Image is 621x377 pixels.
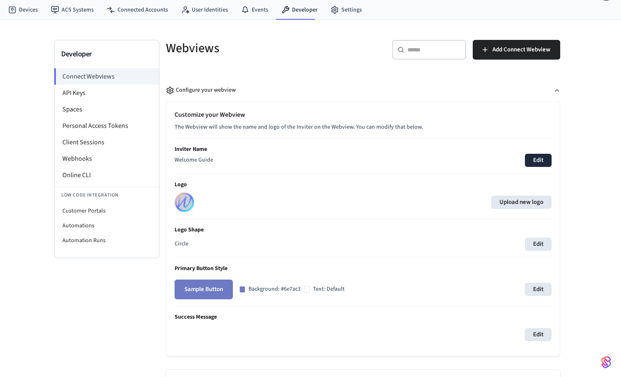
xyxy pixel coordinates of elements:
li: Automation Runs [55,233,159,248]
button: Edit [525,283,552,296]
button: Sample Button [175,280,233,299]
li: Spaces [55,101,159,118]
p: The Webview will show the name and logo of the Inviter on the Webview. You can modify that below. [175,123,552,132]
p: Success Message [175,313,552,321]
li: Online CLI [55,167,159,183]
a: Events [235,2,275,17]
button: Edit [525,238,552,251]
h2: Customize your Webview [175,110,552,120]
button: Edit [525,154,552,167]
li: API Keys [55,85,159,101]
img: Welcome Guide logo [175,192,194,212]
li: Client Sessions [55,134,159,150]
p: Logo Shape [175,226,552,234]
a: Devices [2,2,44,17]
label: Upload new logo [491,196,552,209]
a: ACS Systems [44,2,100,17]
p: Inviter Name [175,145,552,154]
button: Configure your webview [166,79,560,101]
p: Logo [175,180,552,189]
li: Connect Webviews [54,68,159,85]
h3: Developer [61,49,152,60]
a: Settings [324,2,368,17]
p: Primary Button Style [175,264,552,273]
p: Text: Default [313,285,345,294]
a: Connected Accounts [100,2,175,17]
p: Welcome Guide [175,156,213,164]
a: Developer [275,2,324,17]
li: Automations [55,218,159,233]
button: Edit [525,328,552,341]
p: Background: #6e7ac3 [248,285,301,294]
li: Low Code Integration [55,187,159,204]
button: Add Connect Webview [473,40,560,60]
li: Webhooks [55,150,159,167]
h5: Webviews [166,40,358,57]
p: Circle [175,240,189,248]
a: User Identities [175,2,235,17]
li: Customer Portals [55,204,159,218]
span: Add Connect Webview [492,44,550,55]
div: Configure your webview [166,86,236,95]
li: Personal Access Tokens [55,118,159,134]
div: Configure your webview [166,101,560,363]
img: SeamLogoGradient.69752ec5.svg [601,356,611,369]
